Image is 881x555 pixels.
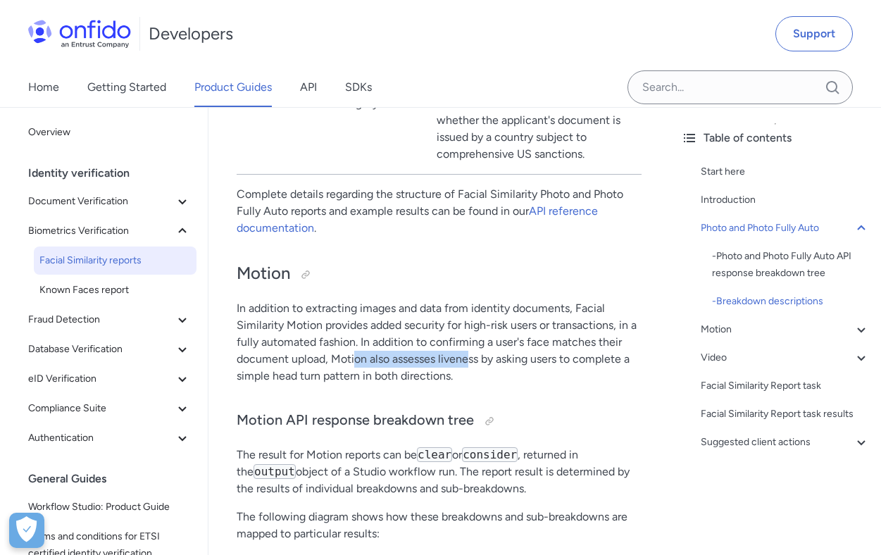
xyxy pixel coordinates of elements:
[9,513,44,548] div: Cookie Preferences
[23,493,196,521] a: Workflow Studio: Product Guide
[712,293,870,310] div: - Breakdown descriptions
[28,20,131,48] img: Onfido Logo
[701,434,870,451] a: Suggested client actions
[701,220,870,237] a: Photo and Photo Fully Auto
[39,282,191,299] span: Known Faces report
[28,370,174,387] span: eID Verification
[701,192,870,208] a: Introduction
[701,321,870,338] a: Motion
[87,68,166,107] a: Getting Started
[701,349,870,366] a: Video
[712,248,870,282] a: -Photo and Photo Fully Auto API response breakdown tree
[23,217,196,245] button: Biometrics Verification
[237,300,642,385] p: In addition to extracting images and data from identity documents, Facial Similarity Motion provi...
[237,186,642,237] p: Complete details regarding the structure of Facial Similarity Photo and Photo Fully Auto reports ...
[28,124,191,141] span: Overview
[237,509,642,542] p: The following diagram shows how these breakdowns and sub-breakdowns are mapped to particular resu...
[23,424,196,452] button: Authentication
[701,163,870,180] a: Start here
[237,447,642,497] p: The result for Motion reports can be or , returned in the object of a Studio workflow run. The re...
[712,248,870,282] div: - Photo and Photo Fully Auto API response breakdown tree
[28,223,174,239] span: Biometrics Verification
[775,16,853,51] a: Support
[23,118,196,146] a: Overview
[417,447,452,462] code: clear
[701,406,870,423] a: Facial Similarity Report task results
[28,430,174,447] span: Authentication
[23,306,196,334] button: Fraud Detection
[28,193,174,210] span: Document Verification
[23,394,196,423] button: Compliance Suite
[254,464,296,479] code: output
[627,70,853,104] input: Onfido search input field
[237,262,642,286] h2: Motion
[28,159,202,187] div: Identity verification
[681,130,870,146] div: Table of contents
[28,311,174,328] span: Fraud Detection
[28,68,59,107] a: Home
[34,276,196,304] a: Known Faces report
[149,23,233,45] h1: Developers
[194,68,272,107] a: Product Guides
[28,499,191,516] span: Workflow Studio: Product Guide
[23,187,196,216] button: Document Verification
[9,513,44,548] button: Open Preferences
[237,410,642,432] h3: Motion API response breakdown tree
[28,341,174,358] span: Database Verification
[701,378,870,394] a: Facial Similarity Report task
[345,68,372,107] a: SDKs
[28,465,202,493] div: General Guides
[300,68,317,107] a: API
[462,447,518,462] code: consider
[28,400,174,417] span: Compliance Suite
[23,335,196,363] button: Database Verification
[712,293,870,310] a: -Breakdown descriptions
[23,365,196,393] button: eID Verification
[39,252,191,269] span: Facial Similarity reports
[34,247,196,275] a: Facial Similarity reports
